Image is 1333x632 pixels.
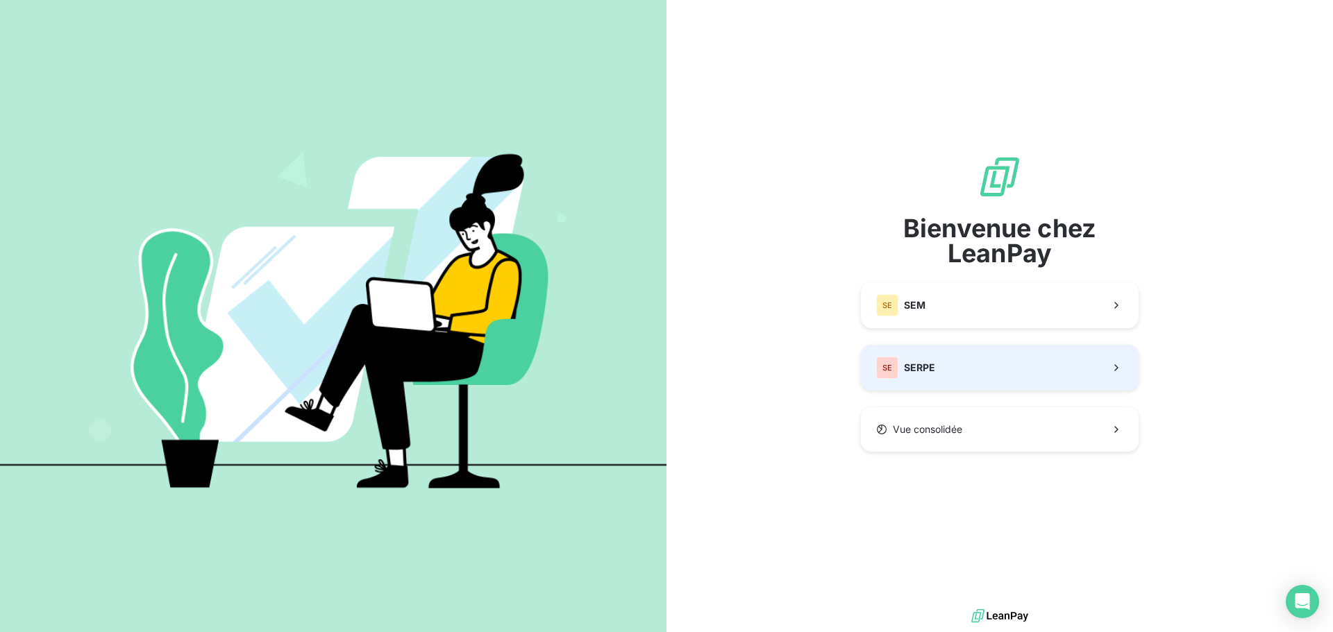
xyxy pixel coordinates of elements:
div: SE [876,357,898,379]
button: SESERPE [861,345,1139,391]
span: Bienvenue chez LeanPay [861,216,1139,266]
div: SE [876,294,898,316]
span: Vue consolidée [893,422,962,436]
span: SERPE [904,361,935,375]
button: Vue consolidée [861,407,1139,452]
img: logo [971,606,1028,626]
button: SESEM [861,282,1139,328]
img: logo sigle [978,155,1022,199]
span: SEM [904,298,925,312]
div: Open Intercom Messenger [1286,585,1319,618]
